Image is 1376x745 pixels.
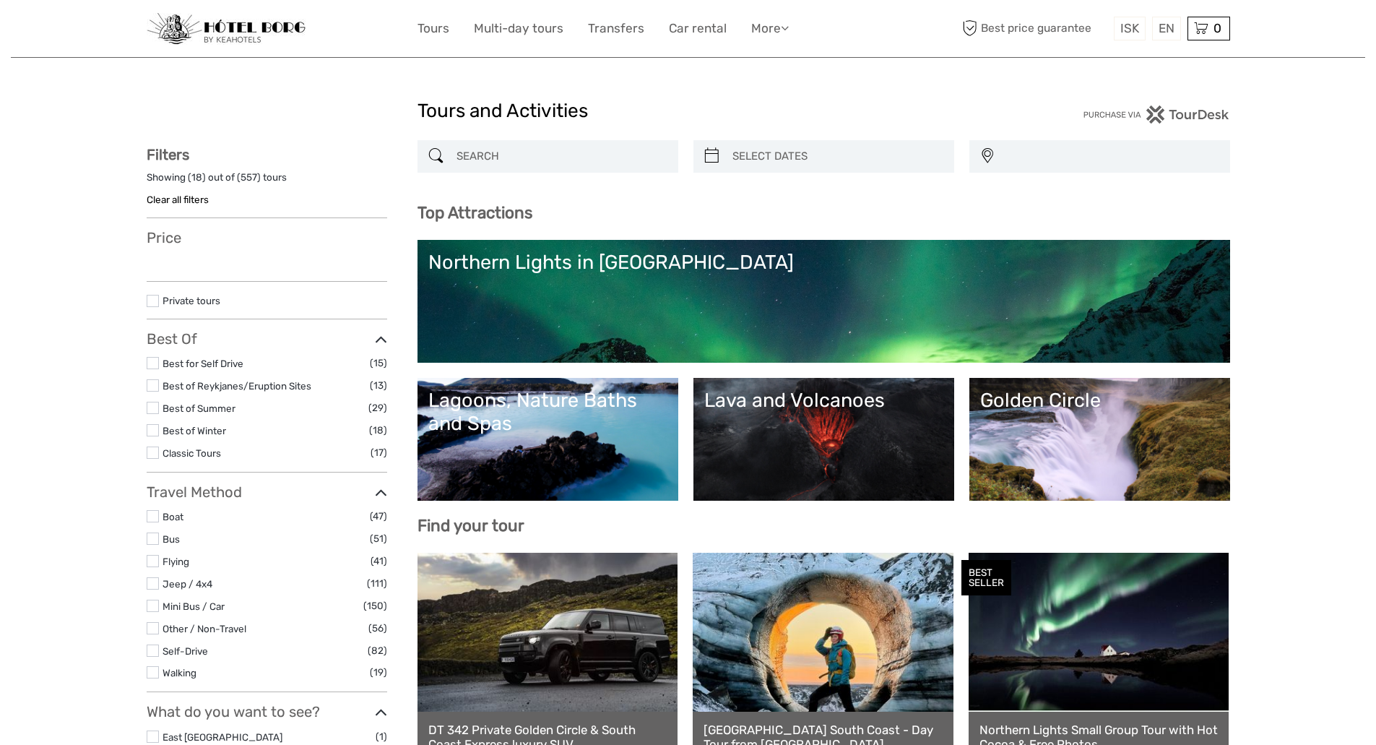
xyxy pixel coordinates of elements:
[428,389,667,436] div: Lagoons, Nature Baths and Spas
[369,422,387,439] span: (18)
[370,530,387,547] span: (51)
[959,17,1110,40] span: Best price guarantee
[1211,21,1224,35] span: 0
[451,144,671,169] input: SEARCH
[147,13,306,45] img: 97-048fac7b-21eb-4351-ac26-83e096b89eb3_logo_small.jpg
[191,171,202,184] label: 18
[669,18,727,39] a: Car rental
[147,146,189,163] strong: Filters
[367,575,387,592] span: (111)
[163,667,196,679] a: Walking
[417,100,959,123] h1: Tours and Activities
[428,389,667,490] a: Lagoons, Nature Baths and Spas
[163,358,243,369] a: Best for Self Drive
[163,578,212,590] a: Jeep / 4x4
[163,645,208,657] a: Self-Drive
[163,380,311,392] a: Best of Reykjanes/Eruption Sites
[474,18,563,39] a: Multi-day tours
[163,600,225,612] a: Mini Bus / Car
[163,295,220,306] a: Private tours
[704,389,943,490] a: Lava and Volcanoes
[368,620,387,637] span: (56)
[370,355,387,371] span: (15)
[371,553,387,569] span: (41)
[147,483,387,501] h3: Travel Method
[727,144,947,169] input: SELECT DATES
[163,623,246,634] a: Other / Non-Travel
[376,728,387,745] span: (1)
[417,203,532,223] b: Top Attractions
[428,251,1219,352] a: Northern Lights in [GEOGRAPHIC_DATA]
[370,508,387,525] span: (47)
[368,642,387,659] span: (82)
[1152,17,1181,40] div: EN
[980,389,1219,490] a: Golden Circle
[368,400,387,416] span: (29)
[147,171,387,193] div: Showing ( ) out of ( ) tours
[163,731,282,743] a: East [GEOGRAPHIC_DATA]
[1120,21,1139,35] span: ISK
[371,444,387,461] span: (17)
[163,556,189,567] a: Flying
[370,664,387,681] span: (19)
[370,377,387,394] span: (13)
[363,598,387,614] span: (150)
[147,229,387,246] h3: Price
[417,516,524,535] b: Find your tour
[588,18,644,39] a: Transfers
[163,402,235,414] a: Best of Summer
[147,703,387,720] h3: What do you want to see?
[163,511,183,522] a: Boat
[961,560,1011,596] div: BEST SELLER
[163,533,180,545] a: Bus
[428,251,1219,274] div: Northern Lights in [GEOGRAPHIC_DATA]
[751,18,789,39] a: More
[417,18,449,39] a: Tours
[163,447,221,459] a: Classic Tours
[147,194,209,205] a: Clear all filters
[147,330,387,348] h3: Best Of
[163,425,226,436] a: Best of Winter
[980,389,1219,412] div: Golden Circle
[1083,105,1229,124] img: PurchaseViaTourDesk.png
[241,171,257,184] label: 557
[704,389,943,412] div: Lava and Volcanoes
